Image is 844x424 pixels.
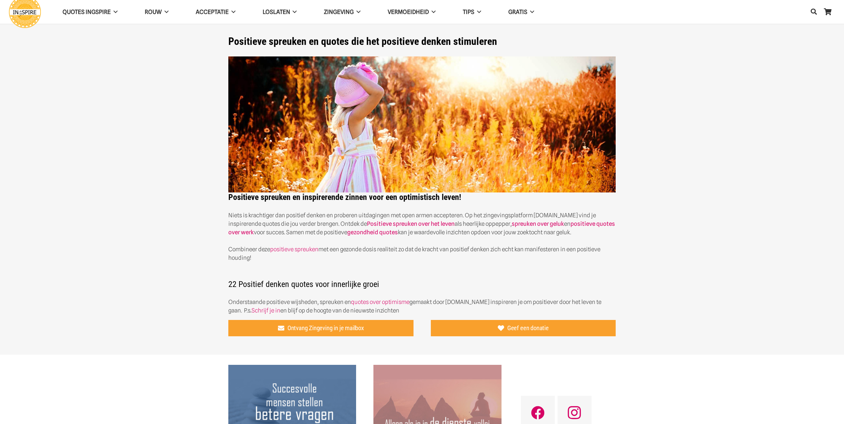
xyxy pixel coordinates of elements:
a: Positieve spreuken over het leven [367,220,455,227]
a: positieve quotes over werk [228,220,615,236]
span: TIPS [463,9,474,15]
span: Loslaten [263,9,290,15]
a: Betere antwoorden vinden [228,366,356,372]
span: Geef een donatie [507,324,549,332]
a: ROUW [131,3,182,21]
span: Zingeving [324,9,354,15]
a: Loslaten [249,3,311,21]
p: Combineer deze met een gezonde dosis realiteit zo dat de kracht van positief denken zich echt kan... [228,245,616,262]
a: Schrijf je in [251,307,280,314]
a: Citaat Nixon – Alleen als je in de diepste vallei bent geweest, kan je weten hoe magnifiek.. [373,366,501,372]
img: positieve spreuken en quotes over positiviteit van ingspire voor een positiever leven! [228,56,616,193]
span: Acceptatie [196,9,229,15]
span: ROUW [145,9,162,15]
a: positieve spreuken [270,246,318,253]
strong: Positieve spreuken en inspirerende zinnen voor een optimistisch leven! [228,192,461,202]
span: VERMOEIDHEID [388,9,429,15]
a: VERMOEIDHEID [374,3,449,21]
a: QUOTES INGSPIRE [49,3,131,21]
a: Geef een donatie [431,320,616,336]
a: Ontvang Zingeving in je mailbox [228,320,414,336]
h4: 22 Positief denken quotes voor innerlijke groei [228,271,616,289]
a: GRATIS [495,3,548,21]
span: GRATIS [508,9,527,15]
span: Ontvang Zingeving in je mailbox [287,324,364,332]
span: QUOTES INGSPIRE [63,9,111,15]
h1: Positieve spreuken en quotes die het positieve denken stimuleren [228,35,616,48]
a: gezondheid quotes [347,229,398,236]
p: Niets is krachtiger dan positief denken en proberen uitdagingen met open armen accepteren. Op het... [228,211,616,237]
a: spreuken over geluk [512,220,564,227]
a: TIPS [449,3,495,21]
a: quotes over optimisme [351,299,409,305]
p: Onderstaande positieve wijsheden, spreuken en gemaakt door [DOMAIN_NAME] inspireren je om positie... [228,298,616,315]
a: Acceptatie [182,3,249,21]
a: Zoeken [807,4,821,20]
a: Zingeving [310,3,374,21]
